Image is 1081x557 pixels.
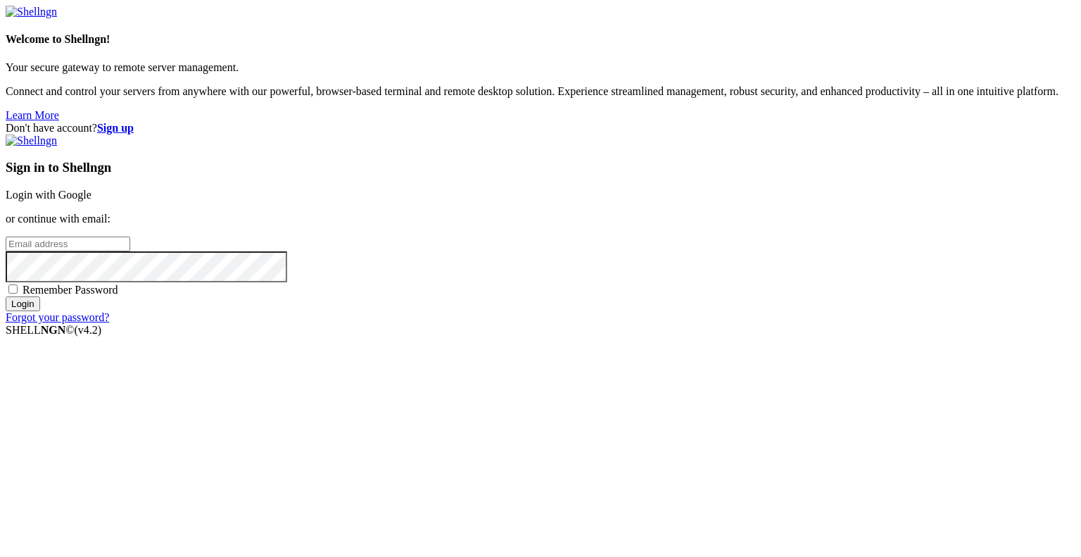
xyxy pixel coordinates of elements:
[6,189,91,201] a: Login with Google
[6,311,109,323] a: Forgot your password?
[23,284,118,296] span: Remember Password
[6,296,40,311] input: Login
[6,6,57,18] img: Shellngn
[6,33,1075,46] h4: Welcome to Shellngn!
[6,160,1075,175] h3: Sign in to Shellngn
[6,85,1075,98] p: Connect and control your servers from anywhere with our powerful, browser-based terminal and remo...
[8,284,18,294] input: Remember Password
[41,324,66,336] b: NGN
[6,122,1075,134] div: Don't have account?
[97,122,134,134] a: Sign up
[75,324,102,336] span: 4.2.0
[6,134,57,147] img: Shellngn
[6,213,1075,225] p: or continue with email:
[6,61,1075,74] p: Your secure gateway to remote server management.
[6,109,59,121] a: Learn More
[6,237,130,251] input: Email address
[6,324,101,336] span: SHELL ©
